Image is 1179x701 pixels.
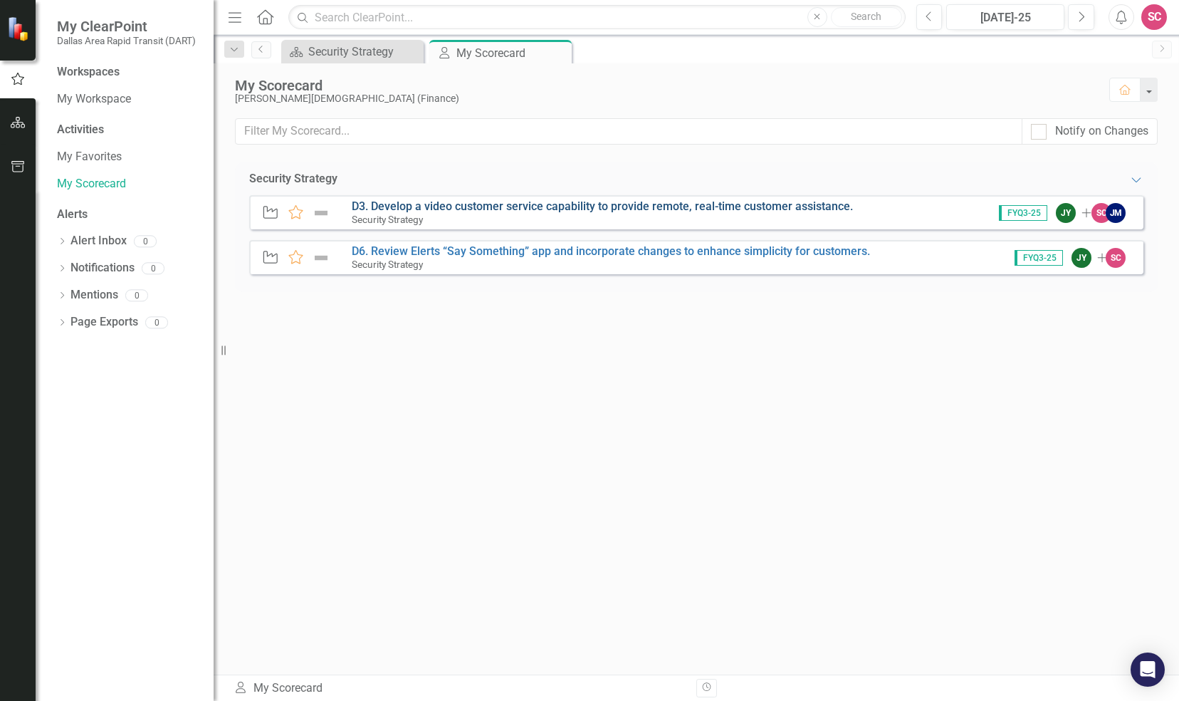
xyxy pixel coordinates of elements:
[288,5,905,30] input: Search ClearPoint...
[57,35,196,46] small: Dallas Area Rapid Transit (DART)
[352,259,423,270] small: Security Strategy
[57,149,199,165] a: My Favorites
[312,204,330,222] img: Not Defined
[831,7,902,27] button: Search
[456,44,568,62] div: My Scorecard
[999,205,1047,221] span: FYQ3-25
[57,207,199,223] div: Alerts
[7,16,32,41] img: ClearPoint Strategy
[946,4,1064,30] button: [DATE]-25
[235,118,1022,145] input: Filter My Scorecard...
[57,64,120,81] div: Workspaces
[57,18,196,35] span: My ClearPoint
[249,171,337,187] div: Security Strategy
[352,244,870,258] a: D6. Review Elerts “Say Something” app and incorporate changes to enhance simplicity for customers.
[308,43,420,61] div: Security Strategy
[1131,653,1165,687] div: Open Intercom Messenger
[1055,123,1148,140] div: Notify on Changes
[1015,250,1063,266] span: FYQ3-25
[70,260,135,276] a: Notifications
[1091,203,1111,223] div: SC
[57,91,199,108] a: My Workspace
[1071,248,1091,268] div: JY
[951,9,1059,26] div: [DATE]-25
[352,199,853,213] a: D3. Develop a video customer service capability to provide remote, real-time customer assistance.
[285,43,420,61] a: Security Strategy
[145,316,168,328] div: 0
[125,289,148,301] div: 0
[312,249,330,266] img: Not Defined
[1106,203,1126,223] div: JM
[235,93,1095,104] div: [PERSON_NAME][DEMOGRAPHIC_DATA] (Finance)
[57,122,199,138] div: Activities
[134,235,157,247] div: 0
[1106,248,1126,268] div: SC
[1056,203,1076,223] div: JY
[70,233,127,249] a: Alert Inbox
[70,287,118,303] a: Mentions
[1141,4,1167,30] button: SC
[234,680,686,697] div: My Scorecard
[235,78,1095,93] div: My Scorecard
[57,176,199,192] a: My Scorecard
[70,314,138,331] a: Page Exports
[851,11,881,22] span: Search
[352,214,423,225] small: Security Strategy
[142,262,164,274] div: 0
